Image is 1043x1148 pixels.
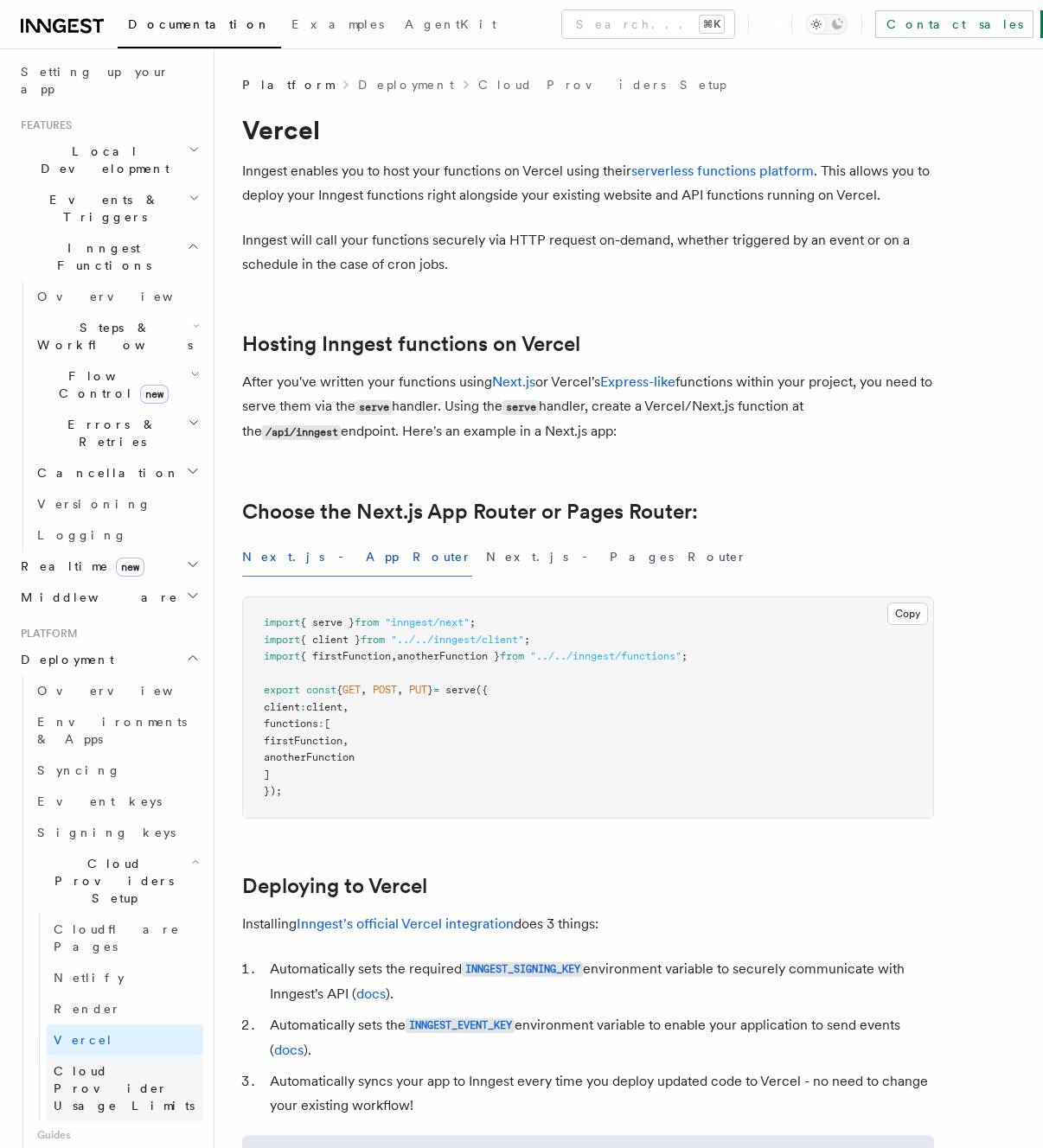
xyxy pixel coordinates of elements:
[681,650,688,662] span: ;
[37,763,121,777] span: Syncing
[14,191,189,226] span: Events & Triggers
[427,684,433,696] span: }
[242,370,934,444] p: After you've written your functions using or Vercel's functions within your project, you need to ...
[242,538,472,577] button: Next.js - App Router
[37,794,162,808] span: Event keys
[242,332,580,356] a: Hosting Inngest functions on Vercel
[385,616,470,628] span: "inngest/next"
[394,5,507,47] a: AgentKit
[391,634,524,646] span: "../../inngest/client"
[242,228,934,277] p: Inngest will call your functions securely via HTTP request on-demand, whether triggered by an eve...
[47,1024,203,1056] a: Vercel
[37,715,187,746] span: Environments & Apps
[274,1042,304,1058] a: docs
[631,163,814,179] a: serverless functions platform
[324,717,330,730] span: [
[300,650,391,662] span: { firstFunction
[297,915,514,932] a: Inngest's official Vercel integration
[30,319,193,354] span: Steps & Workflows
[336,684,342,696] span: {
[14,627,78,641] span: Platform
[37,528,127,542] span: Logging
[524,634,530,646] span: ;
[492,373,535,390] a: Next.js
[47,914,203,962] a: Cloudflare Pages
[14,551,203,582] button: Realtimenew
[30,281,203,312] a: Overview
[30,706,203,755] a: Environments & Apps
[30,848,203,914] button: Cloud Providers Setup
[264,684,300,696] span: export
[14,118,72,132] span: Features
[361,634,385,646] span: from
[242,76,334,93] span: Platform
[30,520,203,551] a: Logging
[30,457,203,488] button: Cancellation
[356,985,386,1002] a: docs
[397,650,500,662] span: anotherFunction }
[502,400,539,415] code: serve
[478,76,726,93] a: Cloud Providers Setup
[30,409,203,457] button: Errors & Retries
[373,684,397,696] span: POST
[300,634,361,646] span: { client }
[242,874,427,898] a: Deploying to Vercel
[281,5,394,47] a: Examples
[14,143,189,177] span: Local Development
[700,16,724,33] kbd: ⌘K
[406,1018,515,1033] code: INNGEST_EVENT_KEY
[462,960,583,977] a: INNGEST_SIGNING_KEY
[433,684,439,696] span: =
[486,538,747,577] button: Next.js - Pages Router
[476,684,488,696] span: ({
[318,717,324,730] span: :
[30,786,203,817] a: Event keys
[14,233,203,281] button: Inngest Functions
[806,14,848,35] button: Toggle dark mode
[37,826,176,839] span: Signing keys
[30,416,188,450] span: Errors & Retries
[30,360,203,409] button: Flow Controlnew
[30,367,190,402] span: Flow Control
[300,616,355,628] span: { serve }
[355,400,392,415] code: serve
[264,751,355,763] span: anotherFunction
[242,114,934,145] h1: Vercel
[30,855,191,907] span: Cloud Providers Setup
[128,17,271,31] span: Documentation
[887,603,928,625] button: Copy
[264,717,318,730] span: functions
[140,385,169,404] span: new
[30,755,203,786] a: Syncing
[264,650,300,662] span: import
[405,17,496,31] span: AgentKit
[14,184,203,233] button: Events & Triggers
[37,684,215,698] span: Overview
[264,769,270,781] span: ]
[37,290,215,303] span: Overview
[462,962,583,977] code: INNGEST_SIGNING_KEY
[242,912,934,936] p: Installing does 3 things:
[54,1002,121,1016] span: Render
[37,497,151,511] span: Versioning
[14,558,144,575] span: Realtime
[30,914,203,1121] div: Cloud Providers Setup
[21,65,170,96] span: Setting up your app
[306,684,336,696] span: const
[264,634,300,646] span: import
[355,616,379,628] span: from
[342,735,349,747] span: ,
[47,962,203,993] a: Netlify
[54,1064,195,1113] span: Cloud Provider Usage Limits
[265,1069,934,1118] li: Automatically syncs your app to Inngest every time you deploy updated code to Vercel - no need to...
[47,993,203,1024] a: Render
[14,582,203,613] button: Middleware
[14,644,203,675] button: Deployment
[265,1013,934,1062] li: Automatically sets the environment variable to enable your application to send events ( ).
[470,616,476,628] span: ;
[14,281,203,551] div: Inngest Functions
[14,239,187,274] span: Inngest Functions
[397,684,403,696] span: ,
[875,10,1033,38] a: Contact sales
[47,1056,203,1121] a: Cloud Provider Usage Limits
